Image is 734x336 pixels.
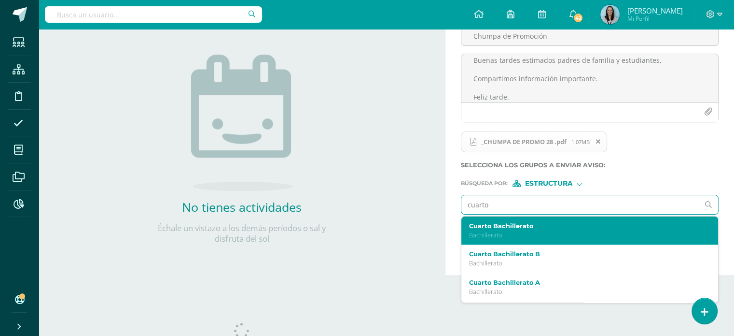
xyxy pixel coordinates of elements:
span: _CHUMPA DE PROMO 28 .pdf [461,131,607,153]
textarea: Buenas tardes estimados padres de familia y estudiantes, Compartimos información importante. Feli... [461,54,718,102]
h2: No tienes actividades [145,199,338,215]
span: Remover archivo [590,136,607,147]
span: 1.07MB [571,138,590,146]
input: Titulo [461,27,718,45]
p: Échale un vistazo a los demás períodos o sal y disfruta del sol [145,223,338,244]
label: Selecciona los grupos a enviar aviso : [461,161,719,169]
img: no_activities.png [191,55,292,191]
span: Búsqueda por : [461,181,508,186]
div: [object Object] [512,180,585,187]
input: Busca un usuario... [45,6,262,23]
label: Cuarto Bachillerato B [469,250,700,258]
p: Bachillerato [469,288,700,296]
p: Bachillerato [469,259,700,267]
input: Ej. Primero primaria [461,195,699,214]
span: [PERSON_NAME] [627,6,682,15]
span: Estructura [525,181,572,186]
img: 5a6f75ce900a0f7ea551130e923f78ee.png [600,5,620,24]
span: Mi Perfil [627,15,682,23]
span: _CHUMPA DE PROMO 28 .pdf [476,138,571,146]
p: Bachillerato [469,231,700,239]
span: 42 [573,13,583,23]
label: Cuarto Bachillerato A [469,279,700,286]
label: Cuarto Bachillerato [469,222,700,230]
